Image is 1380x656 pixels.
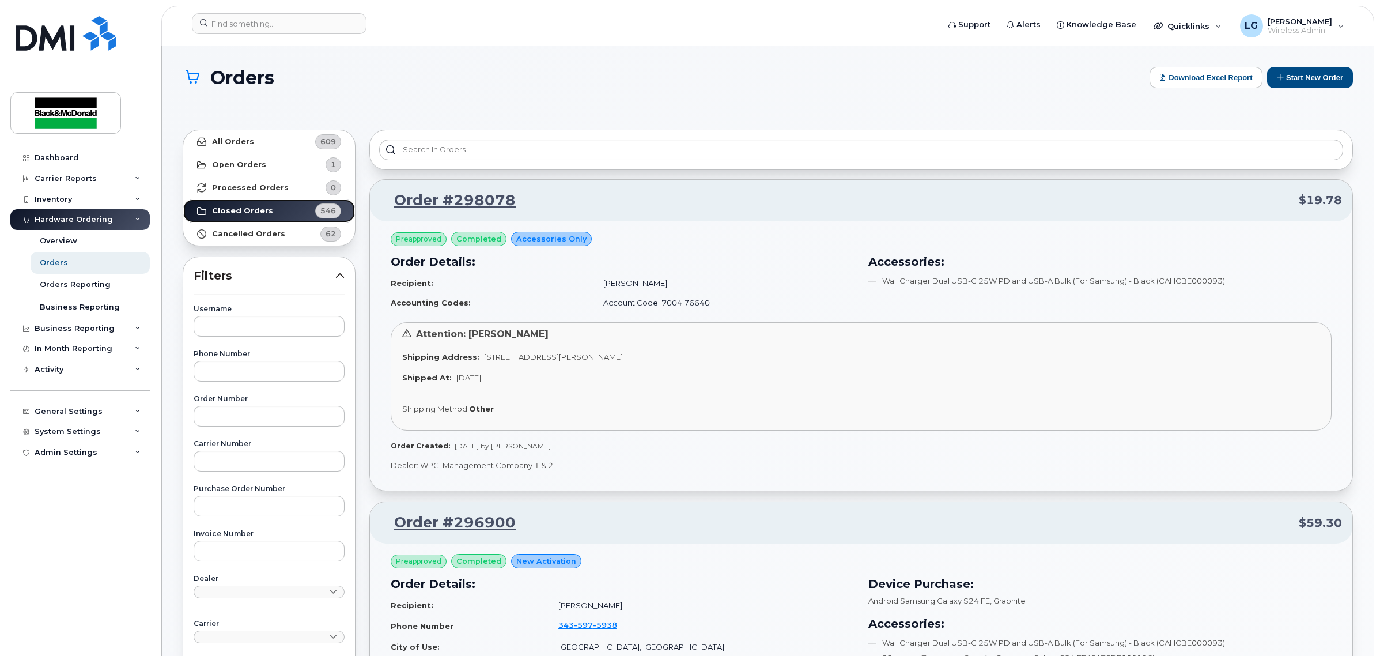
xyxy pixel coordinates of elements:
a: Order #298078 [380,190,516,211]
span: Android Samsung Galaxy S24 FE [868,596,990,605]
p: Dealer: WPCI Management Company 1 & 2 [391,460,1332,471]
strong: Recipient: [391,601,433,610]
button: Start New Order [1267,67,1353,88]
span: New Activation [516,556,576,567]
strong: Other [469,404,494,413]
strong: Order Created: [391,442,450,450]
a: 3435975938 [558,620,631,629]
span: Preapproved [396,234,441,244]
td: [PERSON_NAME] [548,595,855,616]
a: Cancelled Orders62 [183,223,355,246]
span: [DATE] by [PERSON_NAME] [455,442,551,450]
a: All Orders609 [183,130,355,153]
span: Shipping Method: [402,404,469,413]
li: Wall Charger Dual USB-C 25W PD and USB-A Bulk (For Samsung) - Black (CAHCBE000093) [868,638,1332,649]
strong: Cancelled Orders [212,229,285,239]
h3: Order Details: [391,575,855,593]
h3: Device Purchase: [868,575,1332,593]
label: Carrier [194,620,345,627]
span: Attention: [PERSON_NAME] [416,329,549,340]
button: Download Excel Report [1150,67,1262,88]
span: completed [456,556,501,567]
span: 0 [331,182,336,193]
span: Orders [210,67,274,88]
span: 546 [320,205,336,216]
span: 597 [574,620,593,629]
h3: Accessories: [868,615,1332,632]
span: [DATE] [456,373,481,382]
span: 343 [558,620,617,629]
td: [PERSON_NAME] [593,273,855,293]
label: Phone Number [194,350,345,357]
span: Filters [194,267,335,284]
label: Dealer [194,575,345,582]
a: Processed Orders0 [183,176,355,199]
span: 609 [320,136,336,147]
span: Accessories Only [516,233,587,244]
label: Order Number [194,395,345,402]
strong: Closed Orders [212,206,273,216]
span: completed [456,233,501,244]
strong: Processed Orders [212,183,289,193]
strong: Shipped At: [402,373,452,382]
label: Carrier Number [194,440,345,447]
td: Account Code: 7004.76640 [593,293,855,313]
strong: Accounting Codes: [391,298,471,307]
h3: Order Details: [391,253,855,270]
span: Preapproved [396,556,441,567]
strong: Open Orders [212,160,266,169]
label: Username [194,306,345,312]
span: $59.30 [1299,515,1342,531]
strong: All Orders [212,137,254,146]
strong: Recipient: [391,278,433,288]
a: Closed Orders546 [183,199,355,223]
span: $19.78 [1299,192,1342,209]
a: Open Orders1 [183,153,355,176]
span: 1 [331,159,336,170]
label: Purchase Order Number [194,485,345,492]
span: , Graphite [990,596,1026,605]
span: 62 [326,228,336,239]
label: Invoice Number [194,530,345,537]
span: [STREET_ADDRESS][PERSON_NAME] [484,352,623,361]
input: Search in orders [379,140,1343,160]
a: Order #296900 [380,512,516,533]
strong: Shipping Address: [402,352,479,361]
li: Wall Charger Dual USB-C 25W PD and USB-A Bulk (For Samsung) - Black (CAHCBE000093) [868,276,1332,286]
strong: City of Use: [391,642,440,651]
strong: Phone Number [391,621,453,631]
h3: Accessories: [868,253,1332,270]
span: 5938 [593,620,617,629]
